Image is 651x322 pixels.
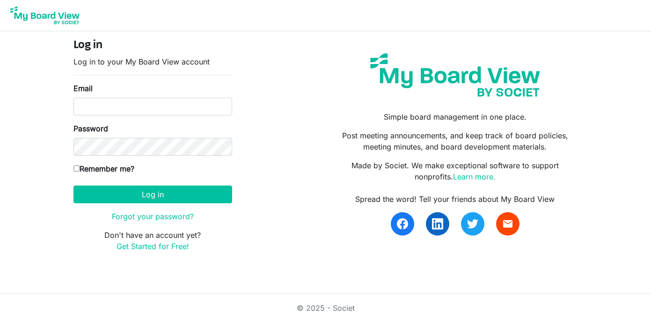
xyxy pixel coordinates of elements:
[453,172,496,181] a: Learn more.
[467,218,478,229] img: twitter.svg
[496,212,519,236] a: email
[117,242,189,251] a: Get Started for Free!
[73,39,232,52] h4: Log in
[332,193,578,205] div: Spread the word! Tell your friends about My Board View
[332,111,578,122] p: Simple board management in one place.
[73,83,93,94] label: Email
[432,218,443,229] img: linkedin.svg
[73,56,232,67] p: Log in to your My Board View account
[73,186,232,203] button: Log in
[73,163,134,174] label: Remember me?
[73,229,232,252] p: Don't have an account yet?
[363,46,547,104] img: my-board-view-societ.svg
[502,218,513,229] span: email
[7,4,82,27] img: My Board View Logo
[112,212,194,221] a: Forgot your password?
[397,218,408,229] img: facebook.svg
[73,123,108,134] label: Password
[332,160,578,182] p: Made by Societ. We make exceptional software to support nonprofits.
[73,165,80,172] input: Remember me?
[332,130,578,152] p: Post meeting announcements, and keep track of board policies, meeting minutes, and board developm...
[297,303,355,313] a: © 2025 - Societ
